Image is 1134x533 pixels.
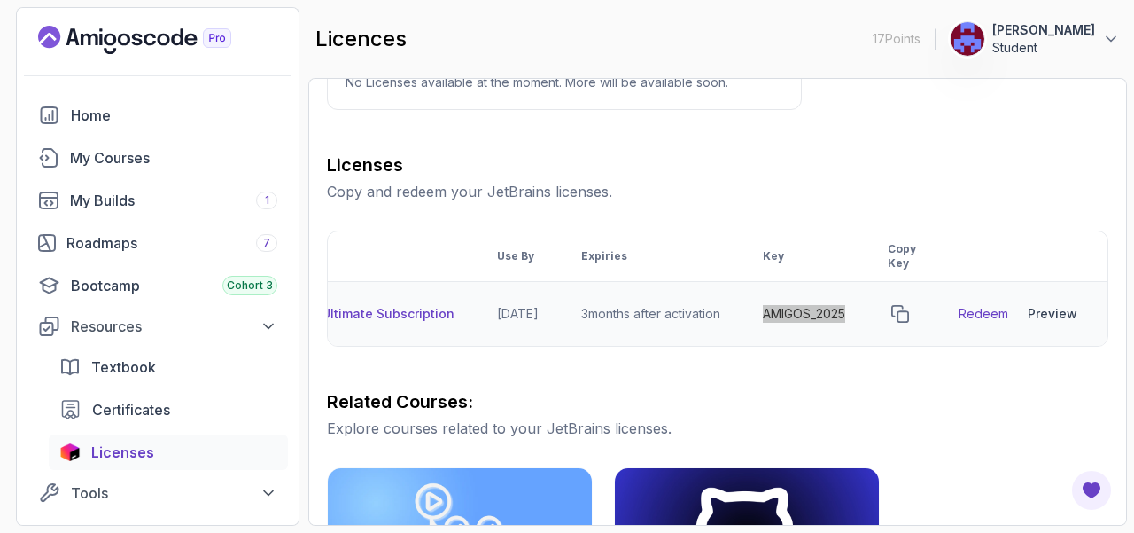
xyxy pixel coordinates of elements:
[1070,469,1113,512] button: Open Feedback Button
[263,236,270,250] span: 7
[49,435,288,470] a: licenses
[27,140,288,176] a: courses
[38,26,272,54] a: Landing page
[327,418,1108,439] p: Explore courses related to your JetBrains licenses.
[27,310,288,342] button: Resources
[560,282,742,347] td: 3 months after activation
[71,482,277,504] div: Tools
[992,39,1095,57] p: Student
[59,443,81,461] img: jetbrains icon
[92,399,170,420] span: Certificates
[27,183,288,218] a: builds
[71,275,277,296] div: Bootcamp
[476,282,560,347] td: [DATE]
[49,349,288,385] a: textbook
[888,302,913,326] button: copy-button
[71,105,277,126] div: Home
[742,282,866,347] td: AMIGOS_2025
[71,316,277,337] div: Resources
[959,305,1008,323] a: Redeem
[66,232,277,254] div: Roadmaps
[27,268,288,303] a: bootcamp
[327,389,1108,414] h3: Related Courses:
[265,193,269,208] span: 1
[742,231,866,282] th: Key
[49,392,288,427] a: certificates
[70,190,277,211] div: My Builds
[951,22,984,56] img: user profile image
[27,225,288,261] a: roadmaps
[346,74,783,91] p: No Licenses available at the moment. More will be available soon.
[27,98,288,133] a: home
[315,25,407,53] h2: licences
[91,357,156,378] span: Textbook
[327,153,1108,177] h3: Licenses
[1028,305,1077,323] div: Preview
[992,21,1095,39] p: [PERSON_NAME]
[873,30,920,48] p: 17 Points
[1019,296,1086,332] button: Preview
[327,181,1108,202] p: Copy and redeem your JetBrains licenses.
[70,147,277,169] div: My Courses
[27,477,288,509] button: Tools
[91,442,154,463] span: Licenses
[866,231,937,282] th: Copy Key
[227,278,273,293] span: Cohort 3
[476,231,560,282] th: Use By
[950,21,1120,57] button: user profile image[PERSON_NAME]Student
[560,231,742,282] th: Expiries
